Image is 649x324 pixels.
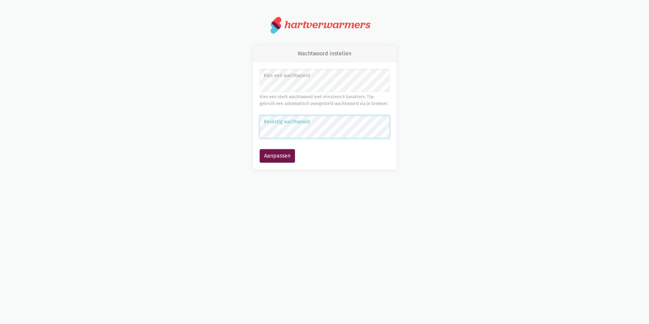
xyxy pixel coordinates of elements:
div: Kies een sterk wachtwoord met minstens 6 karakters. Tip: gebruik een automatisch voorgesteld wach... [260,93,390,107]
div: Wachtwoord instellen [253,45,396,62]
label: Kies een wachtwoord [264,72,385,79]
div: hartverwarmers [284,18,370,31]
a: hartverwarmers [271,16,378,34]
label: Bevestig wachtwoord [264,118,385,126]
form: Wachtwoord instellen [260,69,390,163]
button: Aanpassen [260,149,295,163]
img: logo.svg [271,16,282,34]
